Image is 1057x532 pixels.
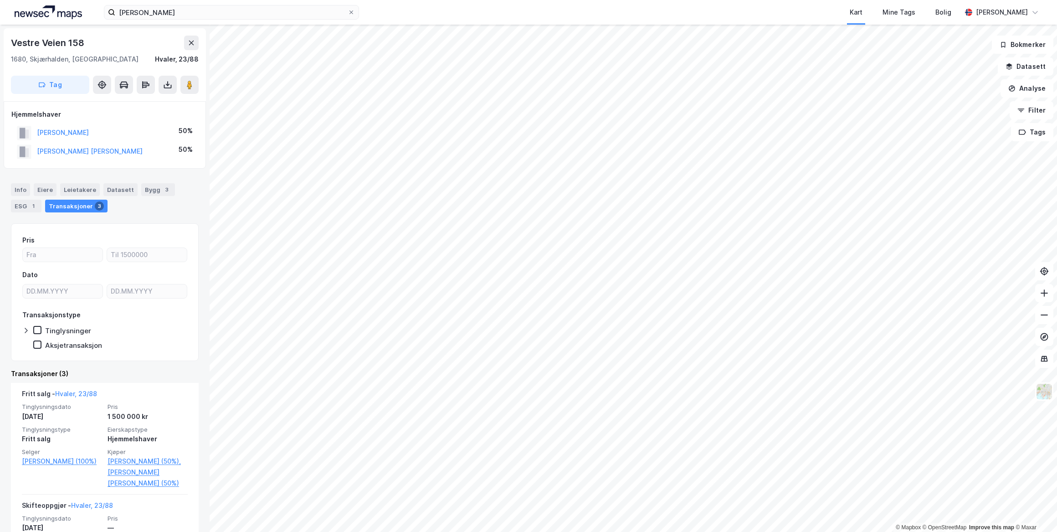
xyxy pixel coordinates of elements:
[34,183,56,196] div: Eiere
[976,7,1028,18] div: [PERSON_NAME]
[11,368,199,379] div: Transaksjoner (3)
[22,515,102,522] span: Tinglysningsdato
[11,76,89,94] button: Tag
[22,426,102,434] span: Tinglysningstype
[1010,101,1053,119] button: Filter
[115,5,348,19] input: Søk på adresse, matrikkel, gårdeiere, leietakere eller personer
[155,54,199,65] div: Hvaler, 23/88
[108,403,188,411] span: Pris
[22,310,81,320] div: Transaksjonstype
[71,501,113,509] a: Hvaler, 23/88
[103,183,138,196] div: Datasett
[1011,123,1053,141] button: Tags
[923,524,967,531] a: OpenStreetMap
[55,390,97,398] a: Hvaler, 23/88
[850,7,862,18] div: Kart
[45,341,102,350] div: Aksjetransaksjon
[107,248,187,262] input: Til 1500000
[11,200,41,212] div: ESG
[11,36,86,50] div: Vestre Veien 158
[969,524,1014,531] a: Improve this map
[108,456,188,467] a: [PERSON_NAME] (50%),
[107,284,187,298] input: DD.MM.YYYY
[22,411,102,422] div: [DATE]
[22,500,113,515] div: Skifteoppgjør -
[22,235,35,246] div: Pris
[1001,79,1053,98] button: Analyse
[45,326,91,335] div: Tinglysninger
[998,57,1053,76] button: Datasett
[23,248,103,262] input: Fra
[23,284,103,298] input: DD.MM.YYYY
[11,54,139,65] div: 1680, Skjærhalden, [GEOGRAPHIC_DATA]
[11,183,30,196] div: Info
[108,515,188,522] span: Pris
[179,144,193,155] div: 50%
[108,434,188,444] div: Hjemmelshaver
[108,467,188,489] a: [PERSON_NAME] [PERSON_NAME] (50%)
[22,403,102,411] span: Tinglysningsdato
[11,109,198,120] div: Hjemmelshaver
[108,448,188,456] span: Kjøper
[1011,488,1057,532] div: Kontrollprogram for chat
[992,36,1053,54] button: Bokmerker
[15,5,82,19] img: logo.a4113a55bc3d86da70a041830d287a7e.svg
[108,426,188,434] span: Eierskapstype
[95,201,104,211] div: 3
[22,388,97,403] div: Fritt salg -
[29,201,38,211] div: 1
[1011,488,1057,532] iframe: Chat Widget
[179,125,193,136] div: 50%
[45,200,108,212] div: Transaksjoner
[1036,383,1053,400] img: Z
[108,411,188,422] div: 1 500 000 kr
[22,434,102,444] div: Fritt salg
[162,185,171,194] div: 3
[896,524,921,531] a: Mapbox
[935,7,951,18] div: Bolig
[22,269,38,280] div: Dato
[22,448,102,456] span: Selger
[883,7,915,18] div: Mine Tags
[22,456,102,467] a: [PERSON_NAME] (100%)
[60,183,100,196] div: Leietakere
[141,183,175,196] div: Bygg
